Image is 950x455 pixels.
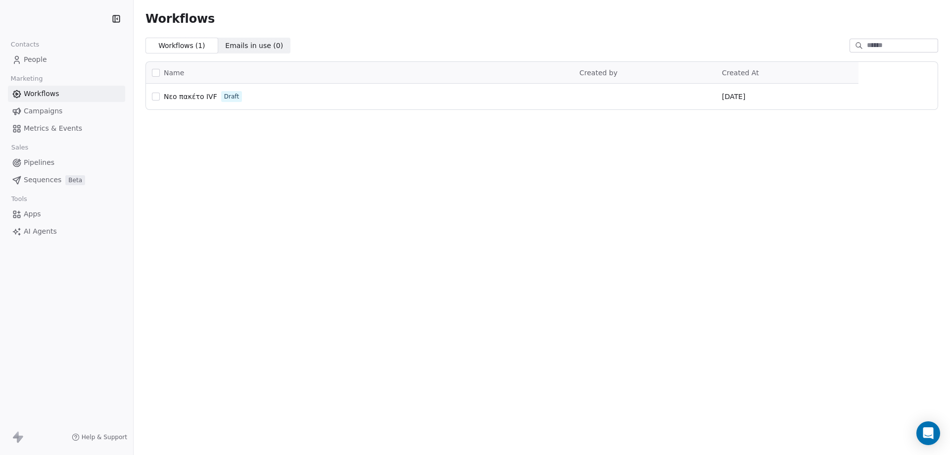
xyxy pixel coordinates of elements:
[8,103,125,119] a: Campaigns
[164,68,184,78] span: Name
[6,71,47,86] span: Marketing
[722,92,745,101] span: [DATE]
[24,89,59,99] span: Workflows
[6,37,44,52] span: Contacts
[722,69,759,77] span: Created At
[579,69,617,77] span: Created by
[8,51,125,68] a: People
[24,226,57,237] span: AI Agents
[72,433,127,441] a: Help & Support
[24,157,54,168] span: Pipelines
[8,120,125,137] a: Metrics & Events
[8,172,125,188] a: SequencesBeta
[8,206,125,222] a: Apps
[24,123,82,134] span: Metrics & Events
[225,41,283,51] span: Emails in use ( 0 )
[7,140,33,155] span: Sales
[8,86,125,102] a: Workflows
[916,421,940,445] div: Open Intercom Messenger
[82,433,127,441] span: Help & Support
[8,223,125,240] a: AI Agents
[24,54,47,65] span: People
[8,154,125,171] a: Pipelines
[164,92,217,101] a: Νεο πακέτο IVF
[24,106,62,116] span: Campaigns
[224,92,239,101] span: Draft
[7,192,31,206] span: Tools
[164,93,217,101] span: Νεο πακέτο IVF
[145,12,215,26] span: Workflows
[65,175,85,185] span: Beta
[24,209,41,219] span: Apps
[24,175,61,185] span: Sequences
